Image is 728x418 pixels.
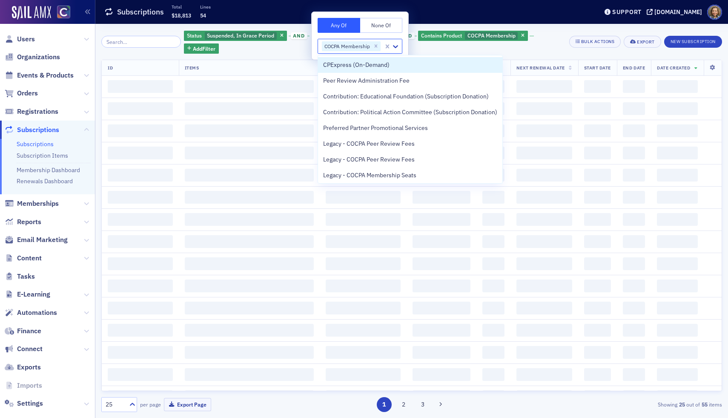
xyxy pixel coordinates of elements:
span: ‌ [657,124,698,137]
span: ‌ [185,390,314,403]
span: ‌ [657,280,698,292]
span: ‌ [108,213,173,226]
span: Settings [17,399,43,408]
span: ‌ [623,346,645,359]
span: ‌ [326,257,401,270]
span: ‌ [623,124,645,137]
span: ‌ [108,102,173,115]
span: ‌ [185,213,314,226]
a: Subscriptions [17,140,54,148]
span: ‌ [326,213,401,226]
span: ‌ [326,191,401,204]
a: Settings [5,399,43,408]
span: E-Learning [17,290,50,299]
span: ‌ [516,102,572,115]
span: ‌ [326,390,401,403]
span: ID [108,65,113,71]
span: Contribution: Educational Foundation (Subscription Donation) [323,92,489,101]
span: and [291,32,307,39]
span: ‌ [584,324,611,337]
a: Registrations [5,107,58,116]
span: Profile [707,5,722,20]
strong: 25 [677,401,686,408]
span: ‌ [413,346,470,359]
span: ‌ [657,169,698,182]
span: ‌ [516,390,572,403]
span: ‌ [584,124,611,137]
span: ‌ [623,280,645,292]
span: ‌ [108,124,173,137]
span: Contribution: Political Action Committee (Subscription Donation) [323,108,497,117]
span: ‌ [516,147,572,159]
span: Start Date [584,65,611,71]
span: ‌ [584,102,611,115]
span: Add Filter [193,45,215,52]
span: ‌ [413,368,470,381]
span: Subscriptions [17,125,59,135]
span: ‌ [516,302,572,314]
a: Email Marketing [5,235,68,245]
button: Bulk Actions [569,36,621,48]
button: Export Page [164,398,211,411]
button: 1 [377,397,392,412]
strong: 55 [700,401,709,408]
span: ‌ [623,302,645,314]
div: 25 [106,400,124,409]
span: ‌ [413,280,470,292]
span: Contains Product [421,32,462,39]
span: Automations [17,308,57,317]
p: Total [172,4,191,10]
span: Organizations [17,52,60,62]
span: ‌ [482,280,504,292]
span: ‌ [482,324,504,337]
span: Connect [17,344,43,354]
button: and [289,32,310,39]
span: ‌ [185,147,314,159]
a: Imports [5,381,42,390]
span: ‌ [482,213,504,226]
a: Membership Dashboard [17,166,80,174]
span: ‌ [584,147,611,159]
span: ‌ [516,346,572,359]
span: ‌ [657,191,698,204]
button: Any Of [318,18,360,33]
a: Events & Products [5,71,74,80]
span: ‌ [623,80,645,93]
span: ‌ [516,213,572,226]
div: Export [637,40,654,44]
button: None Of [360,18,403,33]
span: ‌ [657,213,698,226]
a: Users [5,35,35,44]
span: Users [17,35,35,44]
span: ‌ [657,302,698,314]
div: [DOMAIN_NAME] [654,8,702,16]
span: $18,813 [172,12,191,19]
span: Date Created [657,65,690,71]
span: Exports [17,363,41,372]
span: ‌ [108,346,173,359]
span: Legacy - COCPA Peer Review Fees [323,155,415,164]
span: ‌ [584,346,611,359]
span: ‌ [584,368,611,381]
a: SailAMX [12,6,51,20]
span: ‌ [584,302,611,314]
span: ‌ [482,368,504,381]
a: Automations [5,308,57,317]
span: ‌ [185,346,314,359]
span: Memberships [17,199,59,208]
span: Legacy - COCPA Peer Review Fees [323,139,415,148]
span: ‌ [623,368,645,381]
span: ‌ [185,280,314,292]
input: Search… [101,36,181,48]
span: ‌ [108,280,173,292]
span: ‌ [516,80,572,93]
span: ‌ [482,257,504,270]
span: ‌ [108,390,173,403]
label: per page [140,401,161,408]
div: Remove COCPA Membership [371,41,381,52]
a: Memberships [5,199,59,208]
span: ‌ [413,302,470,314]
a: Orders [5,89,38,98]
button: [DOMAIN_NAME] [647,9,705,15]
div: COCPA Membership [418,31,528,41]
